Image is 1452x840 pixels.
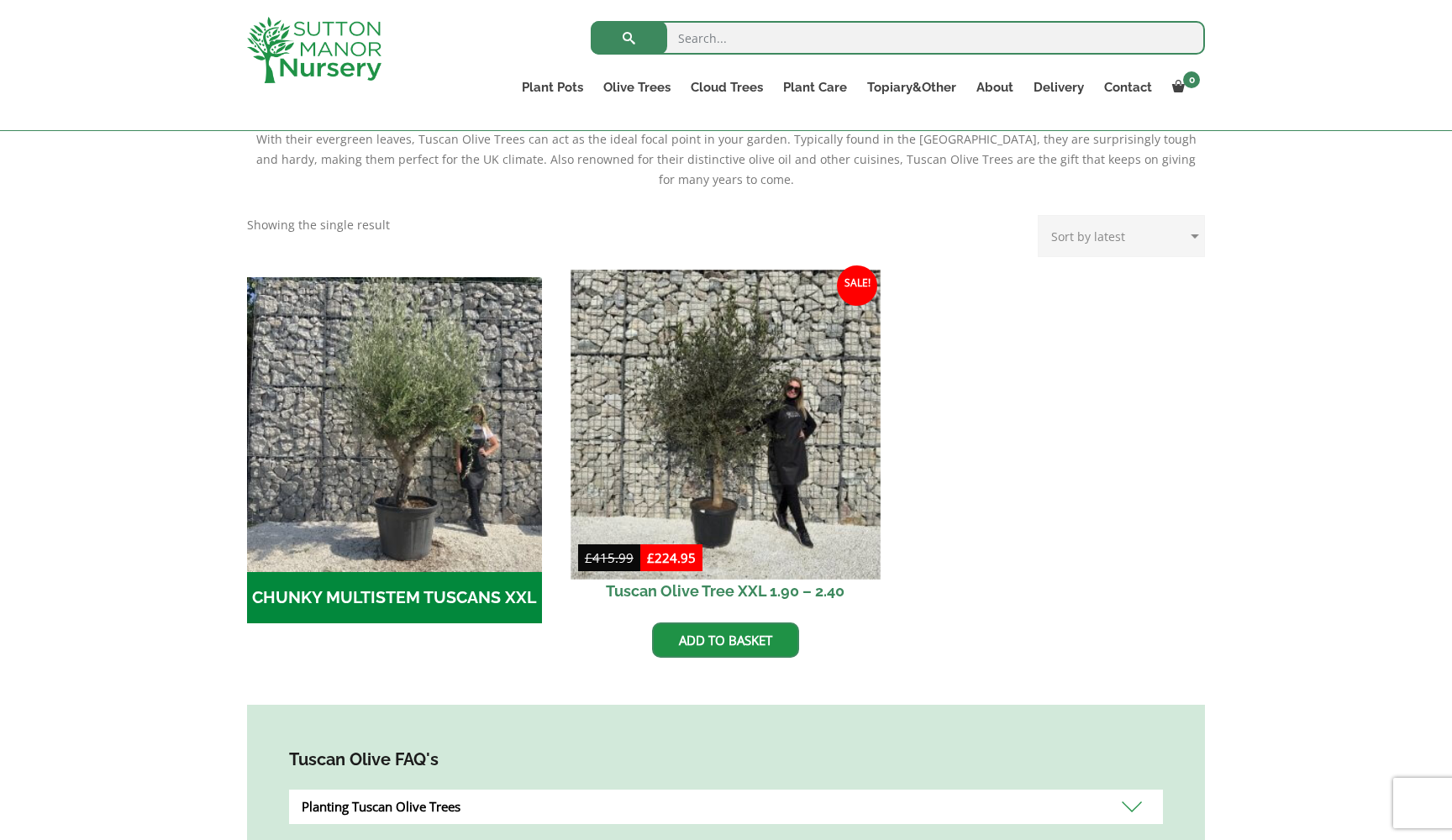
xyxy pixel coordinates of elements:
[837,265,877,306] span: Sale!
[289,790,1163,824] div: Planting Tuscan Olive Trees
[247,17,381,83] img: logo
[247,277,542,572] img: CHUNKY MULTISTEM TUSCANS XXL
[247,215,390,235] p: Showing the single result
[585,549,634,566] bdi: 415.99
[647,549,696,566] bdi: 224.95
[247,277,542,623] a: Visit product category CHUNKY MULTISTEM TUSCANS XXL
[247,129,1205,190] div: With their evergreen leaves, Tuscan Olive Trees can act as the ideal focal point in your garden. ...
[571,270,880,579] img: Tuscan Olive Tree XXL 1.90 - 2.40
[857,76,966,99] a: Topiary&Other
[585,549,592,566] span: £
[247,572,542,624] h2: CHUNKY MULTISTEM TUSCANS XXL
[966,76,1023,99] a: About
[578,277,873,610] a: Sale! Tuscan Olive Tree XXL 1.90 – 2.40
[1162,76,1205,99] a: 0
[652,622,799,658] a: Add to basket: “Tuscan Olive Tree XXL 1.90 - 2.40”
[1183,71,1200,88] span: 0
[1094,76,1162,99] a: Contact
[1023,76,1094,99] a: Delivery
[593,76,681,99] a: Olive Trees
[512,76,593,99] a: Plant Pots
[578,572,873,610] h2: Tuscan Olive Tree XXL 1.90 – 2.40
[1038,215,1205,257] select: Shop order
[289,747,1163,773] h4: Tuscan Olive FAQ's
[647,549,655,566] span: £
[773,76,857,99] a: Plant Care
[681,76,773,99] a: Cloud Trees
[591,21,1205,55] input: Search...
